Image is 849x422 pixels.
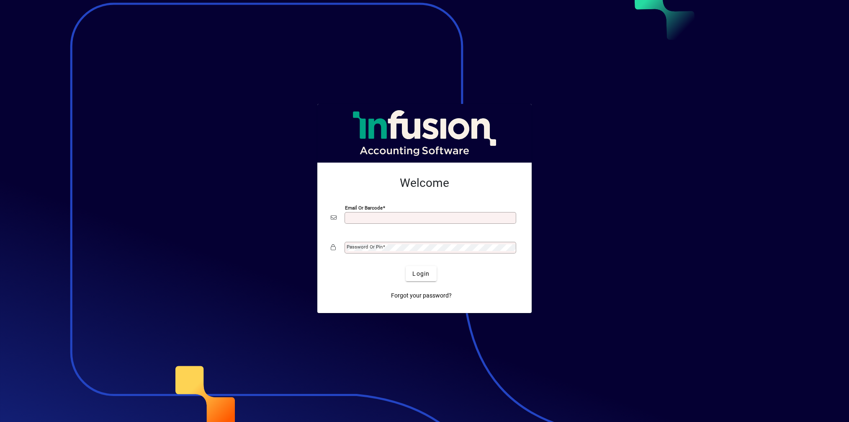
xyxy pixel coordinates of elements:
mat-label: Email or Barcode [345,205,383,211]
mat-label: Password or Pin [347,244,383,250]
span: Login [412,269,430,278]
span: Forgot your password? [391,291,452,300]
a: Forgot your password? [388,288,455,303]
h2: Welcome [331,176,518,190]
button: Login [406,266,436,281]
